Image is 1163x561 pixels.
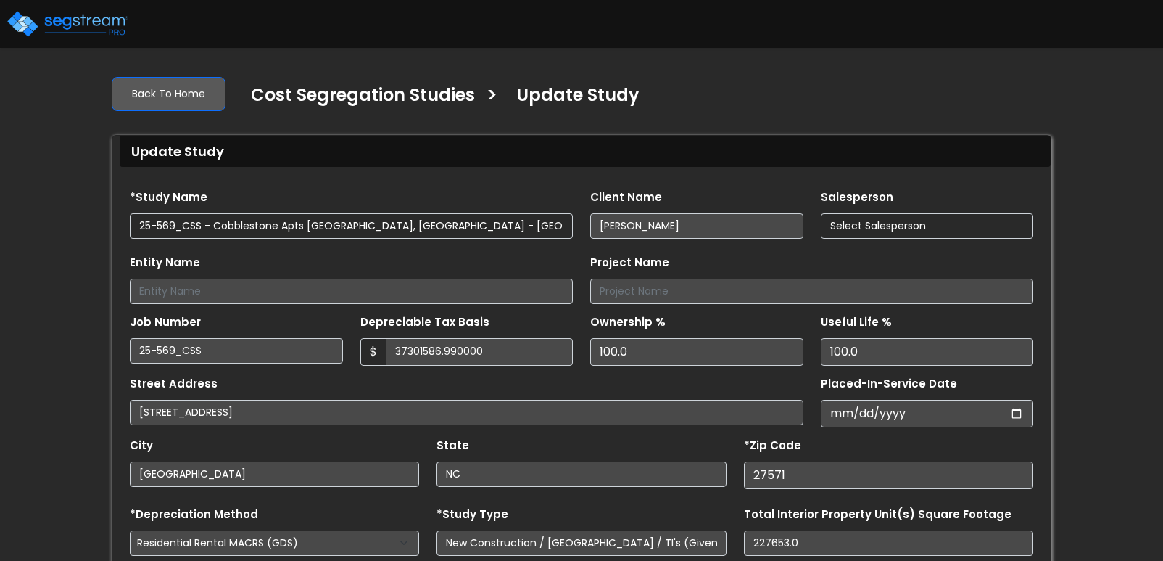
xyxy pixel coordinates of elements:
span: $ [360,338,386,366]
label: Placed-In-Service Date [821,376,957,393]
label: Job Number [130,314,201,331]
label: City [130,438,153,454]
h3: > [486,83,498,112]
div: Update Study [120,136,1051,167]
a: Back To Home [112,77,225,111]
input: 0.00 [386,338,574,366]
input: Project Name [590,279,1033,304]
img: logo_pro_r.png [6,9,129,38]
input: total square foot [744,531,1033,556]
input: Study Name [130,213,573,239]
input: Depreciation [821,338,1034,366]
label: Project Name [590,255,669,271]
input: Zip Code [744,462,1033,489]
label: Ownership % [590,314,666,331]
label: *Study Name [130,189,207,206]
h4: Cost Segregation Studies [251,85,475,110]
label: *Zip Code [744,438,801,454]
label: Useful Life % [821,314,892,331]
a: Update Study [505,85,640,115]
label: Entity Name [130,255,200,271]
label: Salesperson [821,189,893,206]
input: Ownership [590,338,803,366]
input: Client Name [590,213,803,239]
label: *Depreciation Method [130,507,258,523]
label: Depreciable Tax Basis [360,314,489,331]
input: Entity Name [130,279,573,304]
label: State [436,438,469,454]
label: *Study Type [436,507,508,523]
a: Cost Segregation Studies [240,85,475,115]
label: Client Name [590,189,662,206]
label: Street Address [130,376,218,393]
h4: Update Study [516,85,640,110]
input: Street Address [130,400,803,425]
label: Total Interior Property Unit(s) Square Footage [744,507,1011,523]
